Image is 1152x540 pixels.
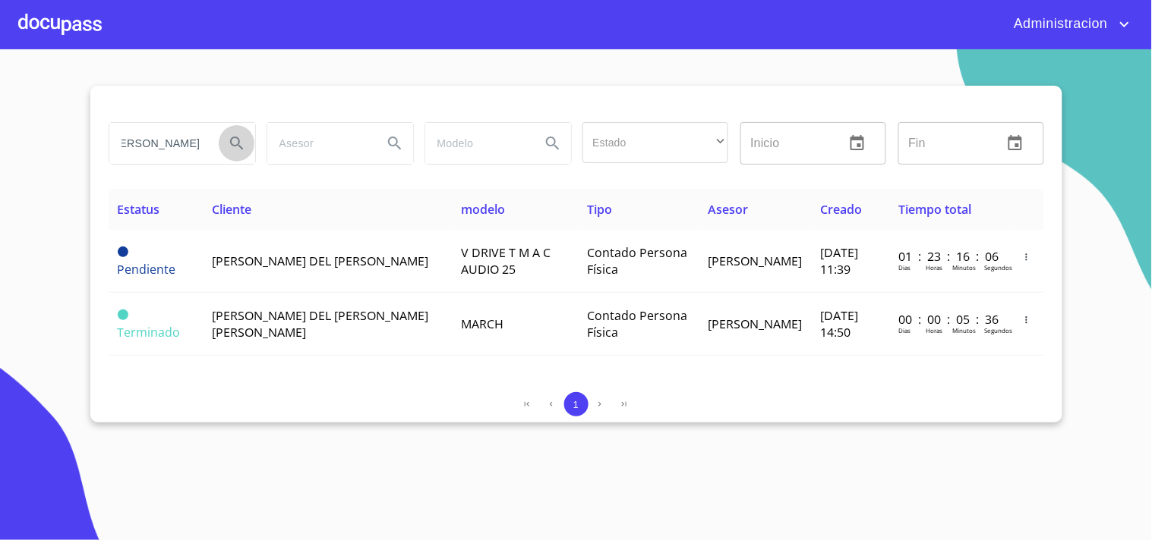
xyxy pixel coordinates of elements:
[535,125,571,162] button: Search
[425,123,529,164] input: search
[820,307,858,341] span: [DATE] 14:50
[708,201,748,218] span: Asesor
[377,125,413,162] button: Search
[898,311,1001,328] p: 00 : 00 : 05 : 36
[1002,12,1116,36] span: Administracion
[118,309,128,320] span: Terminado
[109,123,213,164] input: search
[926,326,942,334] p: Horas
[213,307,429,341] span: [PERSON_NAME] DEL [PERSON_NAME] [PERSON_NAME]
[898,201,971,218] span: Tiempo total
[588,244,688,278] span: Contado Persona Física
[820,201,862,218] span: Creado
[588,201,613,218] span: Tipo
[461,201,505,218] span: modelo
[708,316,802,332] span: [PERSON_NAME]
[898,248,1001,265] p: 01 : 23 : 16 : 06
[564,392,589,416] button: 1
[588,307,688,341] span: Contado Persona Física
[952,326,976,334] p: Minutos
[708,253,802,269] span: [PERSON_NAME]
[898,263,911,272] p: Dias
[213,201,252,218] span: Cliente
[219,125,255,162] button: Search
[984,326,1012,334] p: Segundos
[898,326,911,334] p: Dias
[461,244,551,278] span: V DRIVE T M A C AUDIO 25
[573,399,579,410] span: 1
[952,263,976,272] p: Minutos
[582,122,728,163] div: ​
[461,316,503,332] span: MARCH
[118,261,176,278] span: Pendiente
[118,201,160,218] span: Estatus
[984,263,1012,272] p: Segundos
[118,324,181,341] span: Terminado
[820,244,858,278] span: [DATE] 11:39
[267,123,371,164] input: search
[213,253,429,269] span: [PERSON_NAME] DEL [PERSON_NAME]
[926,263,942,272] p: Horas
[118,246,128,257] span: Pendiente
[1002,12,1134,36] button: account of current user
